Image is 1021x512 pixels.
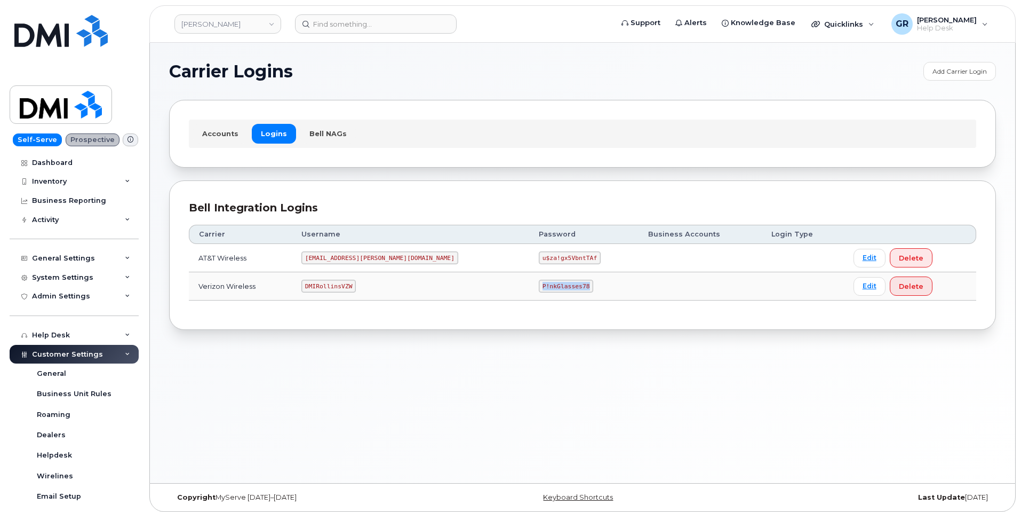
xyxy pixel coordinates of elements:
[539,251,601,264] code: u$za!gx5VbntTAf
[300,124,356,143] a: Bell NAGs
[189,225,292,244] th: Carrier
[539,280,593,293] code: P!nkGlasses78
[854,277,886,296] a: Edit
[193,124,248,143] a: Accounts
[918,493,965,501] strong: Last Update
[529,225,639,244] th: Password
[639,225,762,244] th: Business Accounts
[890,248,932,267] button: Delete
[923,62,996,81] a: Add Carrier Login
[177,493,216,501] strong: Copyright
[762,225,844,244] th: Login Type
[899,281,923,292] span: Delete
[720,493,996,502] div: [DATE]
[189,244,292,272] td: AT&T Wireless
[169,64,293,80] span: Carrier Logins
[899,253,923,263] span: Delete
[543,493,613,501] a: Keyboard Shortcuts
[189,200,976,216] div: Bell Integration Logins
[301,251,458,264] code: [EMAIL_ADDRESS][PERSON_NAME][DOMAIN_NAME]
[252,124,296,143] a: Logins
[189,272,292,301] td: Verizon Wireless
[292,225,529,244] th: Username
[169,493,445,502] div: MyServe [DATE]–[DATE]
[854,249,886,267] a: Edit
[890,277,932,296] button: Delete
[301,280,356,293] code: DMIRollinsVZW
